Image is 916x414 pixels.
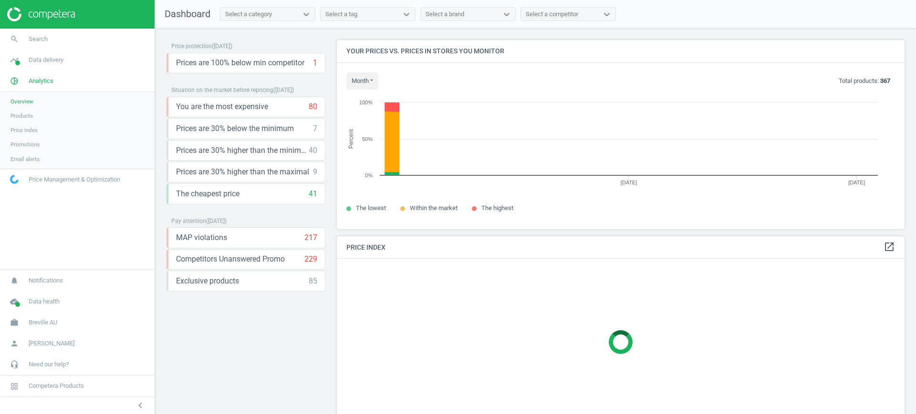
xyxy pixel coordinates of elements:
span: [PERSON_NAME] [29,339,74,348]
span: You are the most expensive [176,101,268,112]
h4: Your prices vs. prices in stores you monitor [337,40,905,62]
i: work [5,313,23,332]
div: 85 [309,276,317,286]
i: pie_chart_outlined [5,72,23,90]
div: Select a category [225,10,272,19]
span: Breville AU [29,318,57,327]
div: Select a brand [426,10,464,19]
span: The lowest [356,204,386,212]
span: Exclusive products [176,276,239,286]
span: Dashboard [165,8,210,20]
span: ( [DATE] ) [212,43,232,50]
i: notifications [5,272,23,290]
span: Within the market [410,204,458,212]
text: 50% [362,136,373,142]
span: Search [29,35,48,43]
span: Analytics [29,77,53,85]
span: Prices are 30% higher than the minimum [176,145,309,156]
span: MAP violations [176,232,227,243]
img: wGWNvw8QSZomAAAAABJRU5ErkJggg== [10,175,19,184]
span: Price index [10,126,38,134]
i: chevron_left [135,400,146,411]
span: Situation on the market before repricing [171,87,273,93]
span: Notifications [29,276,63,285]
div: 1 [313,58,317,68]
a: open_in_new [884,241,895,253]
span: Promotions [10,141,40,148]
div: Select a tag [325,10,357,19]
div: 80 [309,101,317,112]
span: Prices are 100% below min competitor [176,58,304,68]
i: cloud_done [5,293,23,311]
span: The highest [481,204,513,212]
div: 9 [313,167,317,177]
span: ( [DATE] ) [206,218,227,224]
div: 40 [309,145,317,156]
span: Data health [29,297,60,306]
div: 7 [313,123,317,134]
span: Prices are 30% higher than the maximal [176,167,309,177]
span: Prices are 30% below the minimum [176,123,294,134]
span: Price protection [171,43,212,50]
text: 0% [365,172,373,178]
div: Select a competitor [526,10,578,19]
span: The cheapest price [176,189,239,199]
span: Competera Products [29,382,84,390]
div: 229 [304,254,317,264]
span: Competitors Unanswered Promo [176,254,285,264]
h4: Price Index [337,236,905,259]
i: person [5,334,23,353]
div: 217 [304,232,317,243]
b: 367 [880,77,890,84]
span: Pay attention [171,218,206,224]
div: 41 [309,189,317,199]
span: Need our help? [29,360,69,369]
i: open_in_new [884,241,895,252]
span: Price Management & Optimization [29,175,120,184]
i: timeline [5,51,23,69]
tspan: [DATE] [848,180,865,185]
span: Products [10,112,33,120]
img: ajHJNr6hYgQAAAAASUVORK5CYII= [7,7,75,21]
tspan: Percent [348,129,354,149]
span: ( [DATE] ) [273,87,294,93]
p: Total products: [839,77,890,85]
i: headset_mic [5,355,23,374]
button: month [346,72,378,90]
tspan: [DATE] [621,180,637,185]
button: chevron_left [128,399,152,412]
span: Overview [10,98,33,105]
text: 100% [359,100,373,105]
i: search [5,30,23,48]
span: Data delivery [29,56,63,64]
span: Email alerts [10,155,40,163]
